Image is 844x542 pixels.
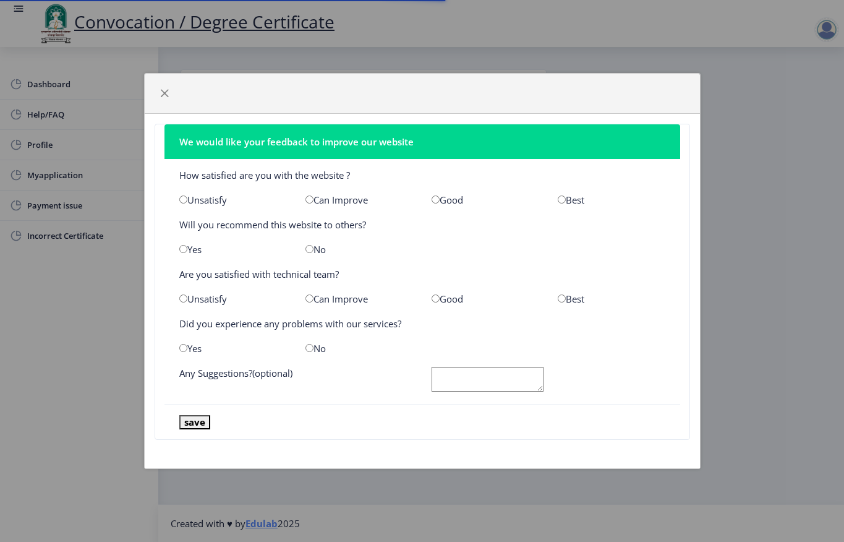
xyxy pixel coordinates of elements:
[179,415,210,429] button: save
[170,169,675,181] div: How satisfied are you with the website ?
[170,243,296,256] div: Yes
[170,293,296,305] div: Unsatisfy
[422,194,548,206] div: Good
[170,367,422,395] div: Any Suggestions?(optional)
[170,268,675,280] div: Are you satisfied with technical team?
[422,293,548,305] div: Good
[170,218,675,231] div: Will you recommend this website to others?
[296,243,422,256] div: No
[296,293,422,305] div: Can Improve
[170,317,675,330] div: Did you experience any problems with our services?
[548,194,675,206] div: Best
[296,342,422,355] div: No
[170,342,296,355] div: Yes
[164,124,680,159] nb-card-header: We would like your feedback to improve our website
[170,194,296,206] div: Unsatisfy
[296,194,422,206] div: Can Improve
[548,293,675,305] div: Best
